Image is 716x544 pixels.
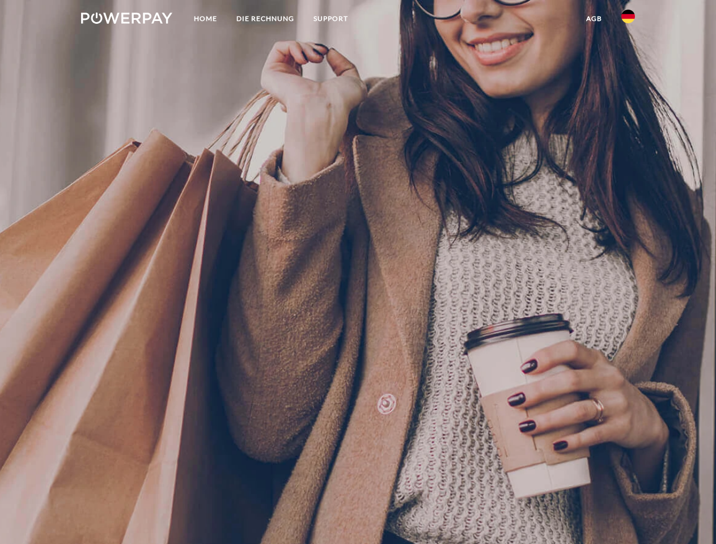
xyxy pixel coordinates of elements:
[304,8,358,29] a: SUPPORT
[227,8,304,29] a: DIE RECHNUNG
[184,8,227,29] a: Home
[81,12,172,24] img: logo-powerpay-white.svg
[621,10,635,23] img: de
[577,8,612,29] a: agb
